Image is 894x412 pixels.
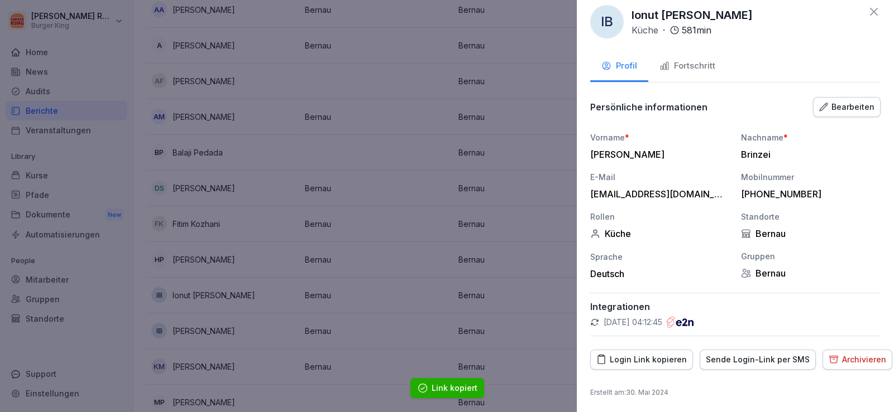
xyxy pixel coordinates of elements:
[601,60,637,72] div: Profil
[432,382,477,394] div: Link kopiert
[659,60,715,72] div: Fortschritt
[741,268,881,279] div: Bernau
[819,101,874,113] div: Bearbeiten
[741,228,881,239] div: Bernau
[706,353,810,366] div: Sende Login-Link per SMS
[596,353,687,366] div: Login Link kopieren
[590,149,724,160] div: [PERSON_NAME]
[590,228,730,239] div: Küche
[590,211,730,222] div: Rollen
[741,211,881,222] div: Standorte
[648,52,726,82] button: Fortschritt
[823,350,892,370] button: Archivieren
[682,23,711,37] p: 581 min
[632,23,711,37] div: ·
[829,353,886,366] div: Archivieren
[632,23,658,37] p: Küche
[590,251,730,263] div: Sprache
[590,171,730,183] div: E-Mail
[667,317,694,328] img: e2n.png
[590,268,730,279] div: Deutsch
[590,101,707,113] p: Persönliche informationen
[741,171,881,183] div: Mobilnummer
[700,350,816,370] button: Sende Login-Link per SMS
[604,317,662,328] p: [DATE] 04:12:45
[741,149,875,160] div: Brinzei
[632,7,753,23] p: Ionut [PERSON_NAME]
[590,387,881,398] p: Erstellt am : 30. Mai 2024
[741,188,875,200] div: [PHONE_NUMBER]
[590,188,724,200] div: [EMAIL_ADDRESS][DOMAIN_NAME]
[741,250,881,262] div: Gruppen
[590,350,693,370] button: Login Link kopieren
[590,301,881,312] p: Integrationen
[590,52,648,82] button: Profil
[590,5,624,38] div: IB
[813,97,881,117] button: Bearbeiten
[590,132,730,143] div: Vorname
[741,132,881,143] div: Nachname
